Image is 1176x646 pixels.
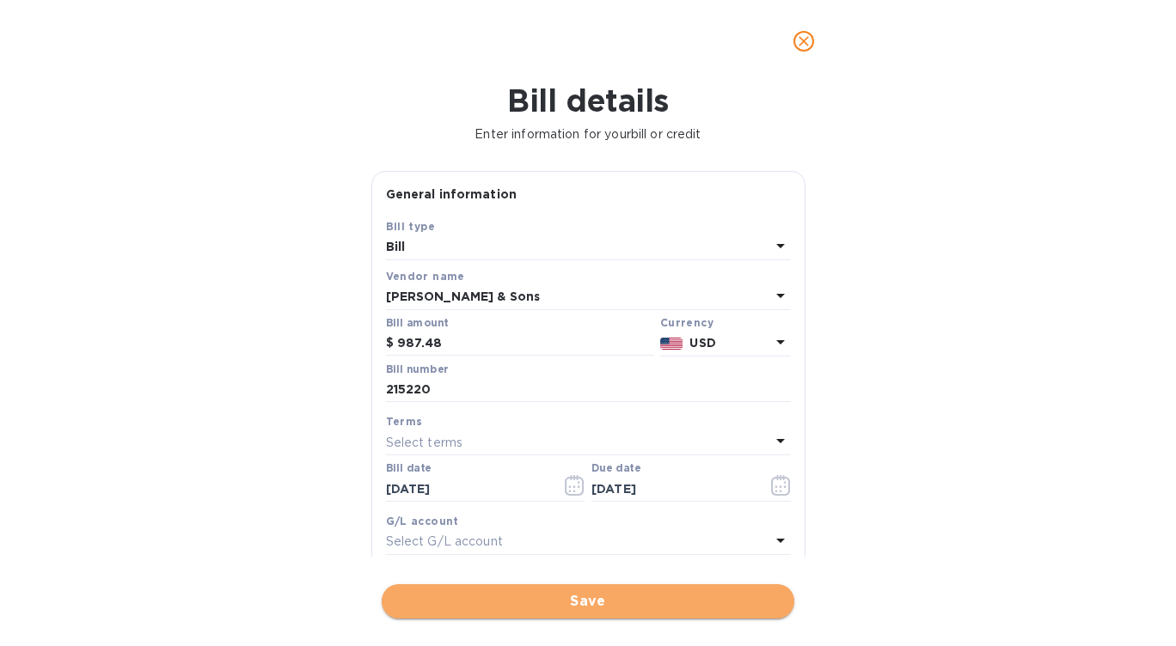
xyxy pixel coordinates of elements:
[386,318,448,328] label: Bill amount
[14,125,1162,143] p: Enter information for your bill or credit
[386,364,448,375] label: Bill number
[386,415,423,428] b: Terms
[386,270,465,283] b: Vendor name
[386,331,397,357] div: $
[395,591,781,612] span: Save
[689,336,715,350] b: USD
[386,533,503,551] p: Select G/L account
[382,584,794,619] button: Save
[783,21,824,62] button: close
[591,464,640,474] label: Due date
[386,289,541,303] b: [PERSON_NAME] & Sons
[386,464,432,474] label: Bill date
[386,220,436,233] b: Bill type
[660,316,714,329] b: Currency
[397,331,653,357] input: $ Enter bill amount
[386,476,548,502] input: Select date
[386,434,463,452] p: Select terms
[660,338,683,350] img: USD
[591,476,754,502] input: Due date
[386,240,406,253] b: Bill
[14,82,1162,119] h1: Bill details
[386,515,459,527] b: G/L account
[386,187,518,201] b: General information
[386,377,791,403] input: Enter bill number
